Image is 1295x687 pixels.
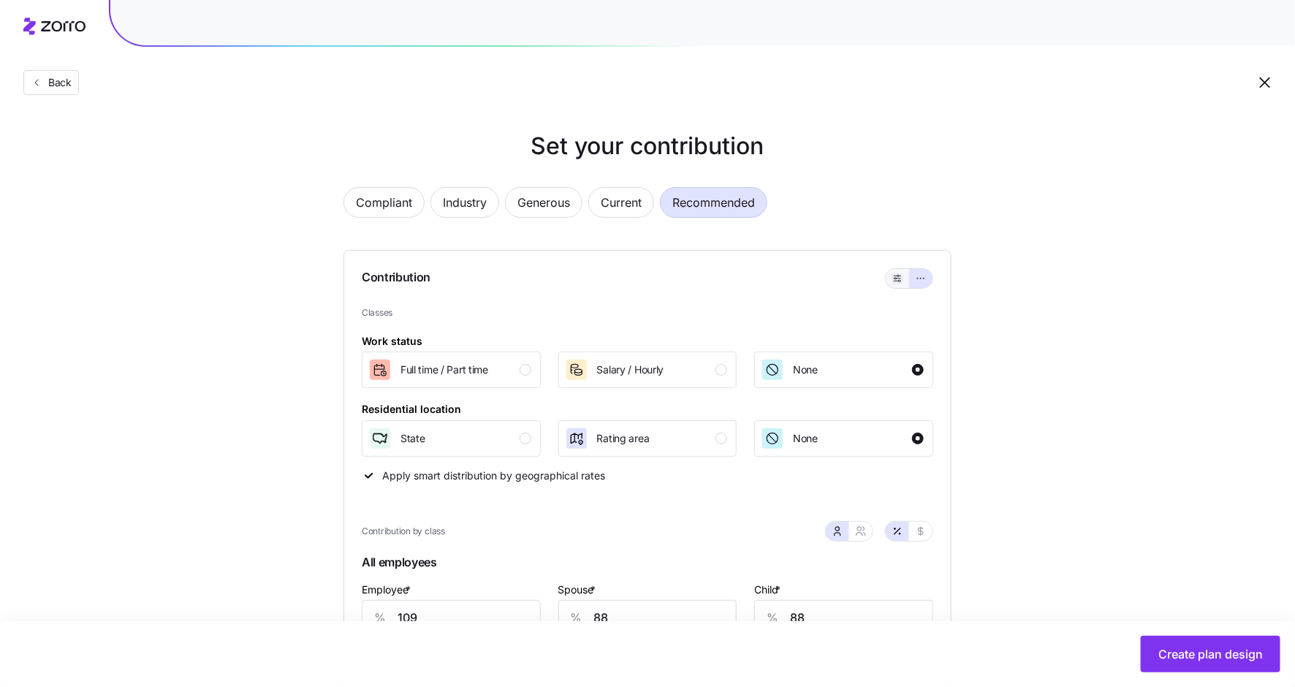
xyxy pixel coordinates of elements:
[793,363,818,377] span: None
[443,188,487,217] span: Industry
[1158,645,1263,663] span: Create plan design
[793,431,818,446] span: None
[660,187,767,218] button: Recommended
[588,187,654,218] button: Current
[559,601,594,634] div: %
[558,582,599,598] label: Spouse
[430,187,499,218] button: Industry
[601,188,642,217] span: Current
[356,188,412,217] span: Compliant
[362,306,933,320] span: Classes
[672,188,755,217] span: Recommended
[597,363,664,377] span: Salary / Hourly
[1141,636,1280,672] button: Create plan design
[362,601,398,634] div: %
[400,431,425,446] span: State
[517,188,570,217] span: Generous
[597,431,650,446] span: Rating area
[362,333,422,349] div: Work status
[400,363,488,377] span: Full time / Part time
[362,401,461,417] div: Residential location
[362,525,445,539] span: Contribution by class
[362,582,414,598] label: Employee
[362,268,430,289] span: Contribution
[23,70,79,95] button: Back
[42,75,72,90] span: Back
[755,601,790,634] div: %
[362,550,933,580] span: All employees
[343,187,425,218] button: Compliant
[754,582,783,598] label: Child
[505,187,582,218] button: Generous
[285,129,1010,164] h1: Set your contribution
